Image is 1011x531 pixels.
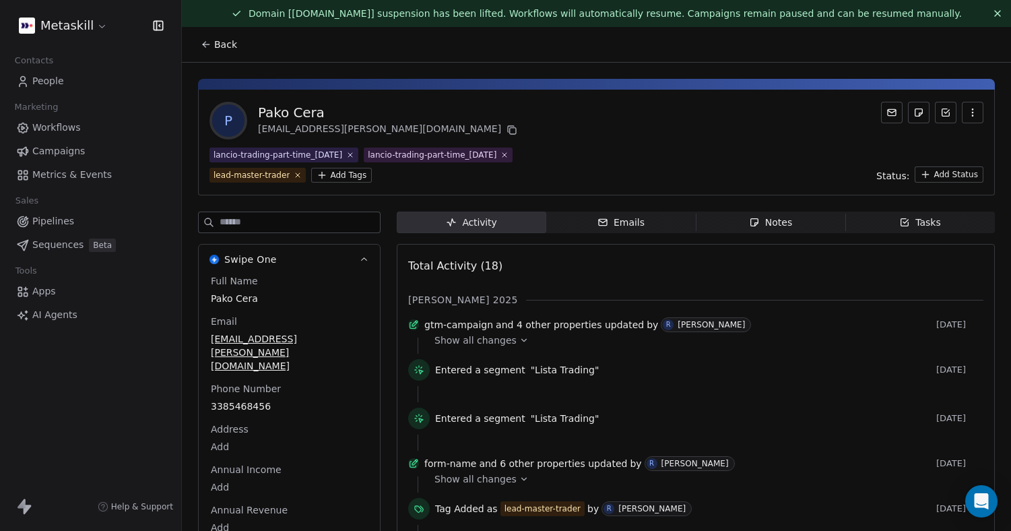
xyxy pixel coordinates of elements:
span: Help & Support [111,501,173,512]
div: lead-master-trader [504,503,581,515]
span: [DATE] [936,413,983,424]
a: Show all changes [434,472,974,486]
a: People [11,70,170,92]
span: Domain [[DOMAIN_NAME]] suspension has been lifted. Workflows will automatically resume. Campaigns... [249,8,962,19]
span: Show all changes [434,334,517,347]
span: Contacts [9,51,59,71]
span: Phone Number [208,382,284,396]
div: R [649,458,654,469]
span: Swipe One [224,253,277,266]
a: Workflows [11,117,170,139]
span: P [212,104,244,137]
div: lancio-trading-part-time_[DATE] [368,149,496,161]
div: Emails [597,216,645,230]
img: Swipe One [209,255,219,264]
span: Workflows [32,121,81,135]
div: Pako Cera [258,103,520,122]
span: [EMAIL_ADDRESS][PERSON_NAME][DOMAIN_NAME] [211,332,368,373]
span: Entered a segment [435,363,525,377]
span: Full Name [208,274,261,288]
a: SequencesBeta [11,234,170,256]
span: [PERSON_NAME] 2025 [408,293,518,307]
div: [PERSON_NAME] [678,320,745,330]
span: Sequences [32,238,84,252]
span: Entered a segment [435,412,525,425]
a: Apps [11,280,170,303]
span: Back [214,38,237,51]
div: lead-master-trader [214,169,290,181]
a: Campaigns [11,140,170,162]
a: Show all changes [434,334,974,347]
span: Annual Revenue [208,503,290,517]
button: Swipe OneSwipe One [199,245,380,274]
div: [PERSON_NAME] [618,504,686,513]
span: as [487,502,498,516]
span: Apps [32,284,56,299]
span: [DATE] [936,503,983,514]
span: Annual Income [208,463,284,476]
span: Tools [9,261,42,281]
span: Pipelines [32,214,74,228]
span: Address [208,423,251,436]
a: Metrics & Events [11,164,170,186]
span: "Lista Trading" [531,363,599,377]
a: AI Agents [11,304,170,326]
span: Email [208,315,240,328]
img: AVATAR%20METASKILL%20-%20Colori%20Positivo.png [19,18,35,34]
span: Marketing [9,97,64,117]
a: Help & Support [98,501,173,512]
span: by [630,457,641,470]
span: and 6 other properties updated [479,457,627,470]
span: People [32,74,64,88]
div: [PERSON_NAME] [661,459,729,468]
span: [DATE] [936,319,983,330]
span: AI Agents [32,308,77,322]
button: Back [193,32,245,57]
span: Beta [89,239,116,252]
button: Add Status [915,166,983,183]
span: by [587,502,599,516]
button: Metaskill [16,14,110,37]
div: R [607,503,612,514]
div: Notes [749,216,792,230]
span: [DATE] [936,365,983,375]
button: Add Tags [311,168,372,183]
span: Show all changes [434,472,517,486]
a: Pipelines [11,210,170,232]
div: lancio-trading-part-time_[DATE] [214,149,342,161]
span: Tag Added [435,502,484,516]
div: Tasks [899,216,941,230]
span: 3385468456 [211,400,368,413]
span: Metrics & Events [32,168,112,182]
span: Total Activity (18) [408,259,502,272]
span: Sales [9,191,44,211]
span: Metaskill [40,17,94,34]
span: "Lista Trading" [531,412,599,425]
span: and 4 other properties updated [496,318,644,332]
span: by [647,318,658,332]
div: [EMAIL_ADDRESS][PERSON_NAME][DOMAIN_NAME] [258,122,520,138]
span: Campaigns [32,144,85,158]
span: Add [211,480,368,494]
span: Pako Cera [211,292,368,305]
span: form-name [424,457,476,470]
span: gtm-campaign [424,318,493,332]
span: Status: [876,169,909,183]
div: Open Intercom Messenger [965,485,998,518]
span: Add [211,440,368,454]
span: [DATE] [936,458,983,469]
div: R [666,319,671,330]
